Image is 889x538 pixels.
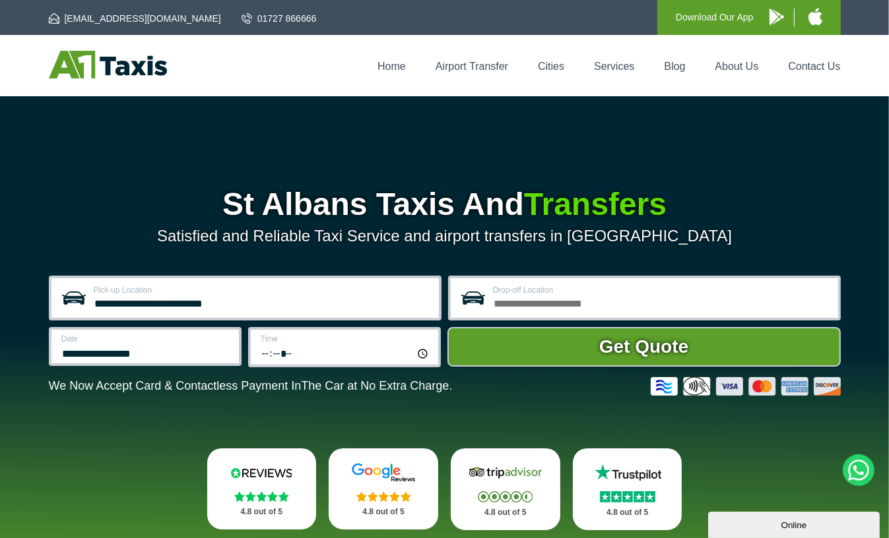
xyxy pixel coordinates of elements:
span: The Car at No Extra Charge. [301,379,452,392]
img: A1 Taxis Android App [770,9,784,25]
button: Get Quote [447,327,841,367]
p: 4.8 out of 5 [587,504,668,521]
label: Date [61,335,231,343]
h1: St Albans Taxis And [49,189,841,220]
p: 4.8 out of 5 [343,504,424,520]
a: Cities [538,61,564,72]
a: Google Stars 4.8 out of 5 [329,448,438,529]
a: Blog [664,61,685,72]
p: 4.8 out of 5 [222,504,302,520]
img: A1 Taxis St Albans LTD [49,51,167,78]
p: Download Our App [676,9,754,26]
iframe: chat widget [708,509,882,538]
a: [EMAIL_ADDRESS][DOMAIN_NAME] [49,12,221,25]
span: Transfers [524,187,667,222]
a: Trustpilot Stars 4.8 out of 5 [573,448,682,530]
label: Pick-up Location [94,286,431,294]
img: Google [344,463,423,483]
a: Contact Us [788,61,840,72]
img: Trustpilot [588,463,667,483]
a: Tripadvisor Stars 4.8 out of 5 [451,448,560,530]
p: Satisfied and Reliable Taxi Service and airport transfers in [GEOGRAPHIC_DATA] [49,227,841,245]
p: We Now Accept Card & Contactless Payment In [49,379,453,393]
img: Stars [600,491,655,502]
img: Credit And Debit Cards [651,377,841,396]
a: Airport Transfer [436,61,508,72]
a: Reviews.io Stars 4.8 out of 5 [207,448,317,529]
img: Tripadvisor [466,463,545,483]
img: Stars [478,491,533,502]
label: Drop-off Location [493,286,830,294]
a: About Us [715,61,759,72]
img: Stars [356,491,411,502]
a: Home [378,61,406,72]
img: Stars [234,491,289,502]
img: A1 Taxis iPhone App [808,8,822,25]
label: Time [261,335,430,343]
p: 4.8 out of 5 [465,504,546,521]
a: Services [594,61,634,72]
a: 01727 866666 [242,12,317,25]
img: Reviews.io [222,463,301,483]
